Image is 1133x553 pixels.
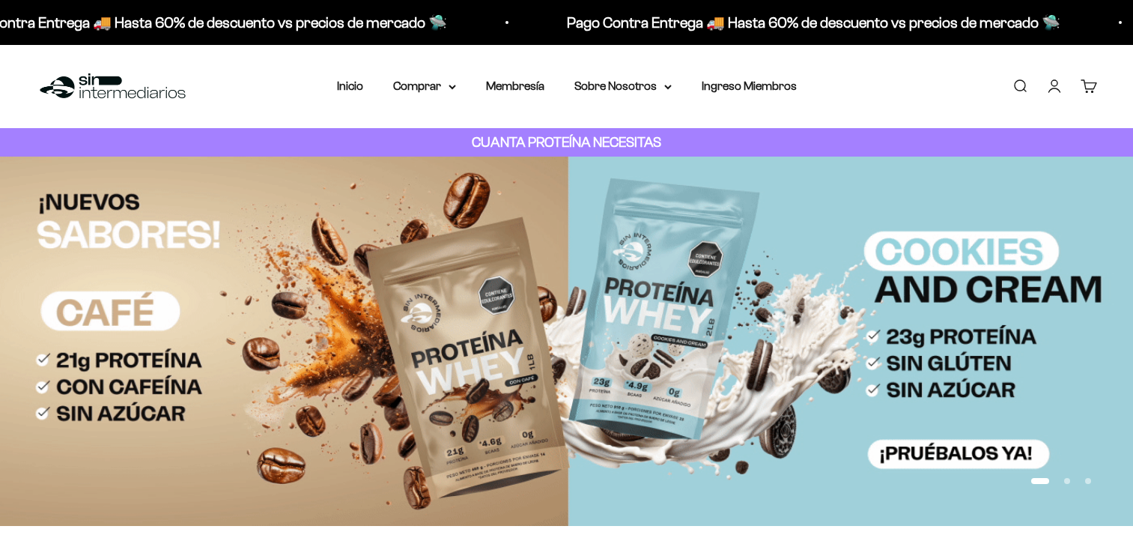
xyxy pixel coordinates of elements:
a: Membresía [486,79,544,92]
strong: CUANTA PROTEÍNA NECESITAS [472,134,661,150]
p: Pago Contra Entrega 🚚 Hasta 60% de descuento vs precios de mercado 🛸 [565,10,1059,34]
a: Inicio [337,79,363,92]
summary: Comprar [393,76,456,96]
a: Ingreso Miembros [702,79,797,92]
summary: Sobre Nosotros [574,76,672,96]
